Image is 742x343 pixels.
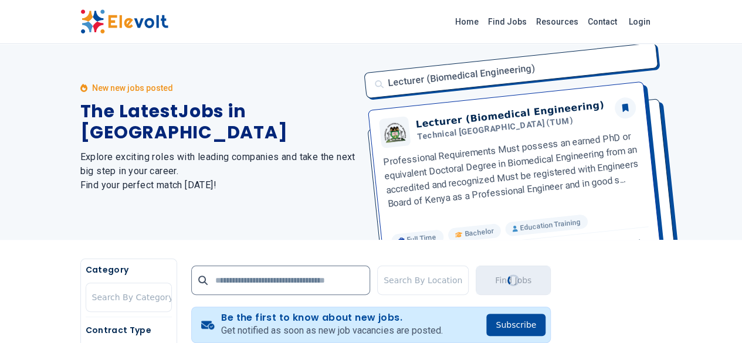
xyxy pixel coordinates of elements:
button: Subscribe [486,314,546,336]
h5: Category [86,264,172,276]
p: New new jobs posted [92,82,173,94]
button: Find JobsLoading... [476,266,551,295]
a: Home [450,12,483,31]
a: Contact [583,12,622,31]
h4: Be the first to know about new jobs. [221,312,442,324]
h2: Explore exciting roles with leading companies and take the next big step in your career. Find you... [80,150,357,192]
a: Find Jobs [483,12,531,31]
iframe: Chat Widget [683,287,742,343]
h1: The Latest Jobs in [GEOGRAPHIC_DATA] [80,101,357,143]
a: Resources [531,12,583,31]
h5: Contract Type [86,324,172,336]
p: Get notified as soon as new job vacancies are posted. [221,324,442,338]
div: Loading... [507,274,519,286]
img: Elevolt [80,9,168,34]
a: Login [622,10,658,33]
